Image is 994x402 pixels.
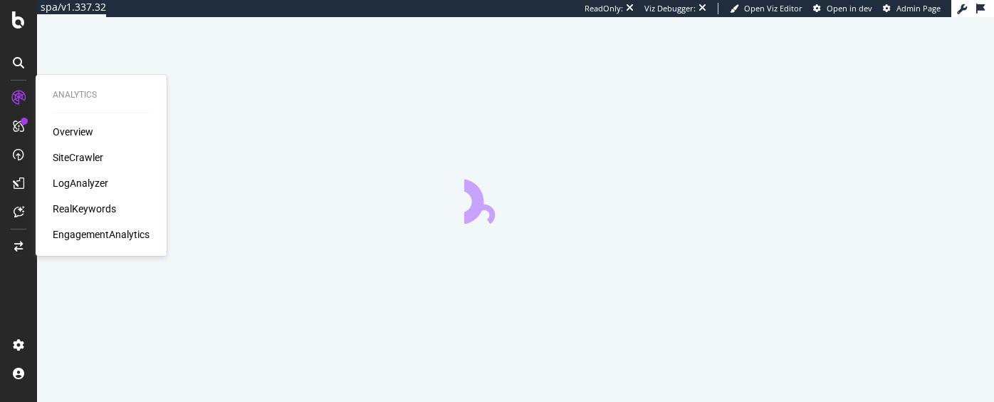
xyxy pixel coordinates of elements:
[730,3,802,14] a: Open Viz Editor
[53,150,103,165] a: SiteCrawler
[53,202,116,216] a: RealKeywords
[644,3,696,14] div: Viz Debugger:
[883,3,941,14] a: Admin Page
[53,227,150,242] a: EngagementAnalytics
[53,176,108,190] a: LogAnalyzer
[827,3,872,14] span: Open in dev
[813,3,872,14] a: Open in dev
[896,3,941,14] span: Admin Page
[53,125,93,139] a: Overview
[585,3,623,14] div: ReadOnly:
[53,89,150,101] div: Analytics
[744,3,802,14] span: Open Viz Editor
[464,172,567,224] div: animation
